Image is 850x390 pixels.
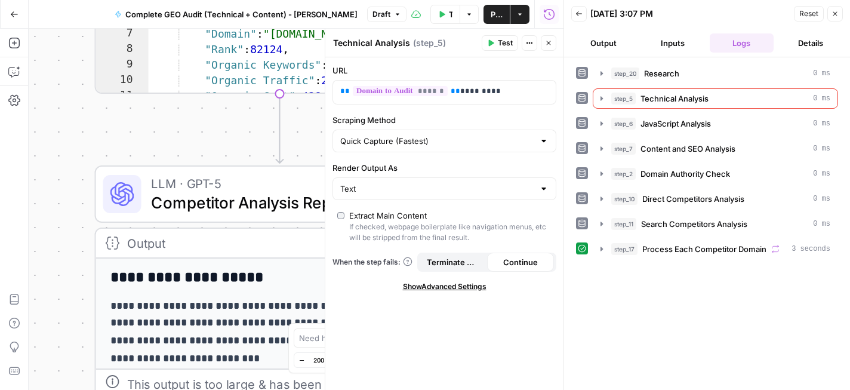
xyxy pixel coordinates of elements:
[107,5,365,24] button: Complete GEO Audit (Technical + Content) - [PERSON_NAME]
[340,183,534,195] input: Text
[313,355,330,365] span: 200%
[483,5,510,24] button: Publish
[367,7,406,22] button: Draft
[642,193,744,205] span: Direct Competitors Analysis
[96,27,149,42] div: 7
[482,35,518,51] button: Test
[611,118,636,130] span: step_6
[349,222,552,243] div: If checked, webpage boilerplate like navigation menus, etc will be stripped from the final result.
[349,210,427,222] div: Extract Main Content
[498,38,513,48] span: Test
[813,93,830,104] span: 0 ms
[644,67,679,79] span: Research
[794,6,824,22] button: Reset
[427,256,480,268] span: Terminate Workflow
[641,218,747,230] span: Search Competitors Analysis
[640,168,730,180] span: Domain Authority Check
[593,189,837,208] button: 0 ms
[276,94,284,163] g: Edge from step_19 to step_13
[593,64,837,83] button: 0 ms
[813,194,830,204] span: 0 ms
[813,219,830,229] span: 0 ms
[611,143,636,155] span: step_7
[593,89,837,108] button: 0 ms
[372,9,390,20] span: Draft
[413,37,446,49] span: ( step_5 )
[571,33,636,53] button: Output
[611,168,636,180] span: step_2
[127,234,399,253] div: Output
[593,239,837,259] button: 3 seconds
[332,257,412,268] a: When the step fails:
[593,164,837,183] button: 0 ms
[337,212,344,219] input: Extract Main ContentIf checked, webpage boilerplate like navigation menus, etc will be stripped f...
[611,218,636,230] span: step_11
[96,42,149,58] div: 8
[778,33,843,53] button: Details
[611,93,636,105] span: step_5
[403,281,486,292] span: Show Advanced Settings
[332,65,556,76] label: URL
[792,244,830,254] span: 3 seconds
[420,253,487,272] button: Terminate Workflow
[611,67,639,79] span: step_20
[125,8,358,20] span: Complete GEO Audit (Technical + Content) - [PERSON_NAME]
[333,37,410,49] textarea: Technical Analysis
[491,8,503,20] span: Publish
[332,114,556,126] label: Scraping Method
[449,8,452,20] span: Test Workflow
[813,143,830,154] span: 0 ms
[640,118,711,130] span: JavaScript Analysis
[593,139,837,158] button: 0 ms
[593,214,837,234] button: 0 ms
[640,93,709,105] span: Technical Analysis
[96,89,149,105] div: 11
[799,8,818,19] span: Reset
[332,162,556,174] label: Render Output As
[642,243,766,255] span: Process Each Competitor Domain
[151,191,375,214] span: Competitor Analysis Report
[813,118,830,129] span: 0 ms
[430,5,460,24] button: Test Workflow
[611,193,637,205] span: step_10
[813,68,830,79] span: 0 ms
[151,174,375,193] span: LLM · GPT-5
[96,58,149,73] div: 9
[640,33,705,53] button: Inputs
[96,73,149,89] div: 10
[611,243,637,255] span: step_17
[593,114,837,133] button: 0 ms
[813,168,830,179] span: 0 ms
[503,256,538,268] span: Continue
[340,135,534,147] input: Quick Capture (Fastest)
[710,33,774,53] button: Logs
[640,143,735,155] span: Content and SEO Analysis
